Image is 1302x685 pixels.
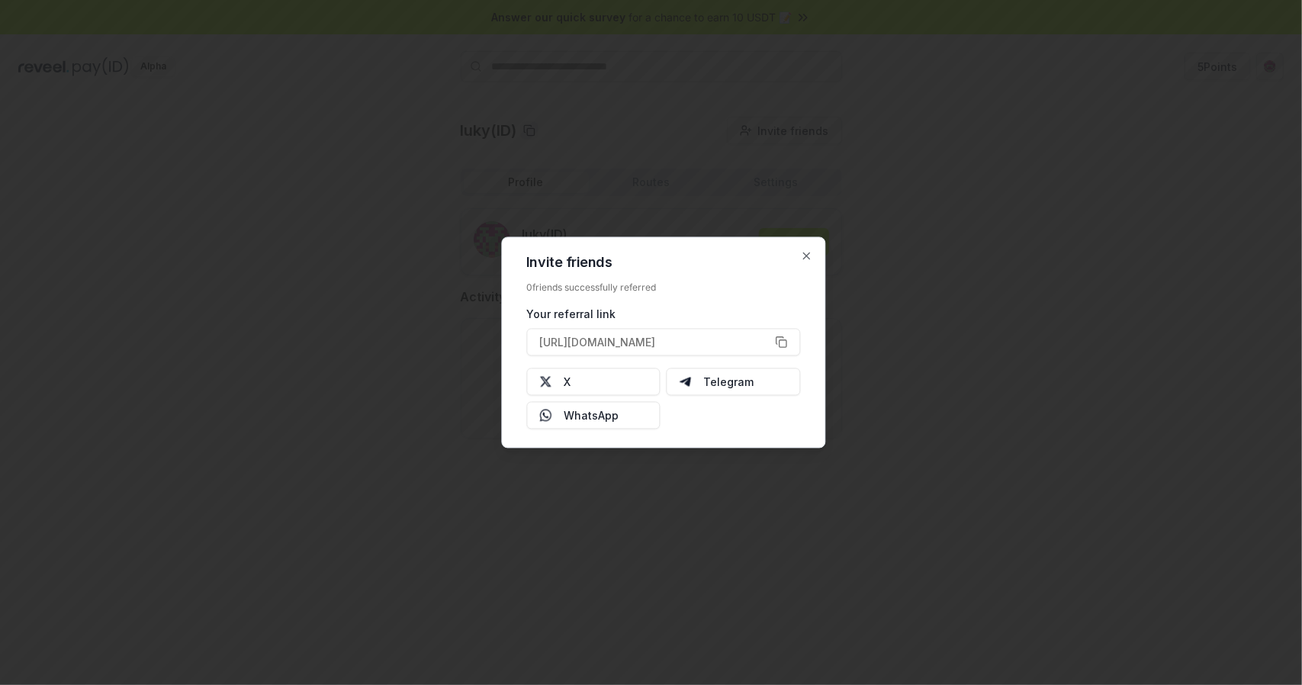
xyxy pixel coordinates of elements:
span: [URL][DOMAIN_NAME] [539,334,655,350]
h2: Invite friends [526,256,800,270]
div: Your referral link [526,307,800,323]
button: [URL][DOMAIN_NAME] [526,329,800,356]
button: Telegram [667,368,801,396]
button: WhatsApp [526,402,661,429]
div: 0 friends successfully referred [526,282,800,294]
img: Whatsapp [539,410,551,422]
button: X [526,368,661,396]
img: X [539,376,551,388]
img: Telegram [680,376,692,388]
